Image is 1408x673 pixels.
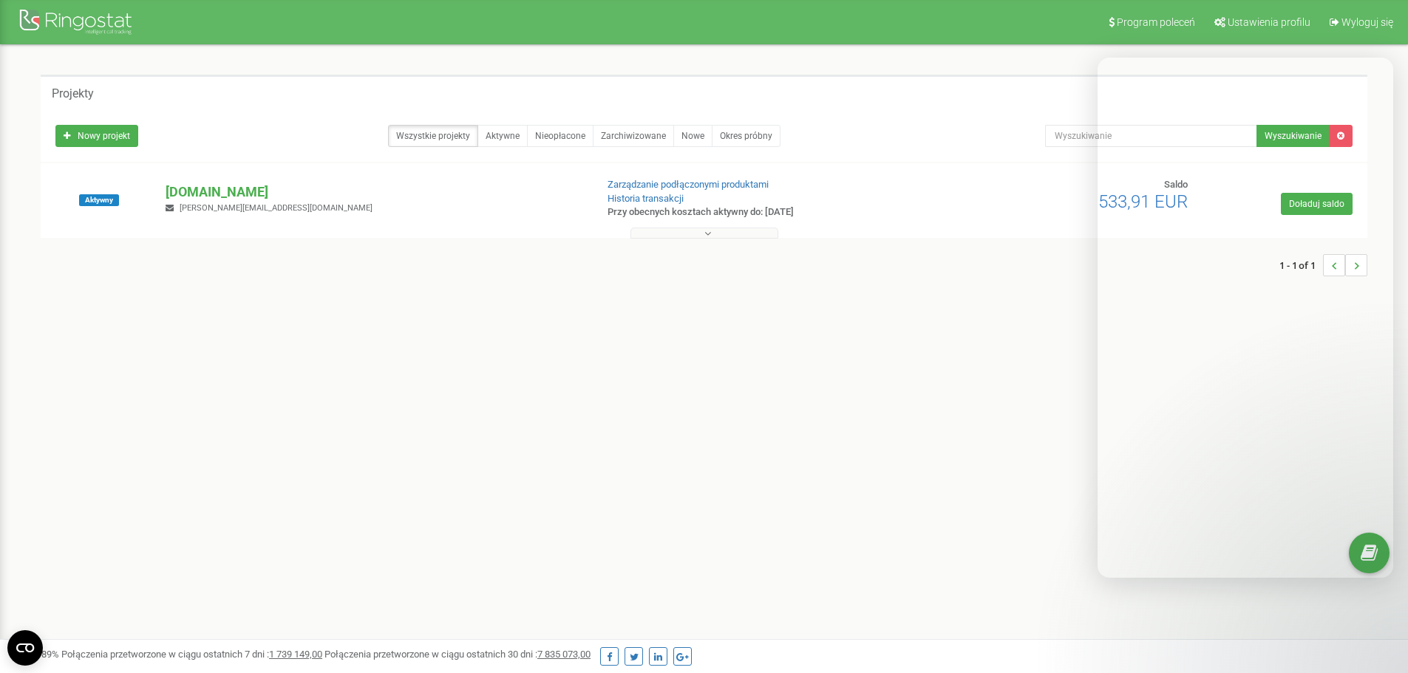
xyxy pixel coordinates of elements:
[1117,16,1195,28] span: Program poleceń
[712,125,780,147] a: Okres próbny
[527,125,594,147] a: Nieopłacone
[608,193,684,204] a: Historia transakcji
[593,125,674,147] a: Zarchiwizowane
[180,203,373,213] span: [PERSON_NAME][EMAIL_ADDRESS][DOMAIN_NAME]
[61,649,322,660] span: Połączenia przetworzone w ciągu ostatnich 7 dni :
[537,649,591,660] u: 7 835 073,00
[477,125,528,147] a: Aktywne
[166,182,583,202] p: [DOMAIN_NAME]
[1045,125,1257,147] input: Wyszukiwanie
[673,125,712,147] a: Nowe
[79,194,119,206] span: Aktywny
[55,125,138,147] a: Nowy projekt
[7,630,43,666] button: Open CMP widget
[1098,58,1393,578] iframe: To enrich screen reader interactions, please activate Accessibility in Grammarly extension settings
[52,87,94,100] h5: Projekty
[1228,16,1310,28] span: Ustawienia profilu
[1341,16,1393,28] span: Wyloguj się
[608,179,769,190] a: Zarządzanie podłączonymi produktami
[1358,590,1393,625] iframe: To enrich screen reader interactions, please activate Accessibility in Grammarly extension settings
[608,205,915,219] p: Przy obecnych kosztach aktywny do: [DATE]
[269,649,322,660] u: 1 739 149,00
[324,649,591,660] span: Połączenia przetworzone w ciągu ostatnich 30 dni :
[388,125,478,147] a: Wszystkie projekty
